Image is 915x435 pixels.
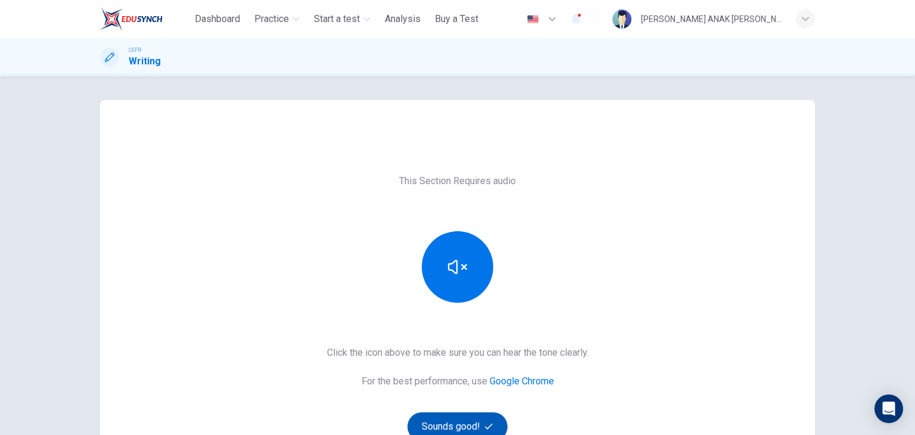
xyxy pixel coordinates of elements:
[190,8,245,30] button: Dashboard
[327,346,589,360] h6: Click the icon above to make sure you can hear the tone clearly.
[430,8,483,30] button: Buy a Test
[641,12,782,26] div: [PERSON_NAME] ANAK [PERSON_NAME]
[490,375,554,387] a: Google Chrome
[195,12,240,26] span: Dashboard
[129,46,141,54] span: CEFR
[100,7,163,31] img: ELTC logo
[314,12,360,26] span: Start a test
[612,10,631,29] img: Profile picture
[254,12,289,26] span: Practice
[435,12,478,26] span: Buy a Test
[525,15,540,24] img: en
[399,174,516,188] h6: This Section Requires audio
[250,8,304,30] button: Practice
[100,7,190,31] a: ELTC logo
[309,8,375,30] button: Start a test
[385,12,421,26] span: Analysis
[362,374,554,389] h6: For the best performance, use
[129,54,161,69] h1: Writing
[380,8,425,30] button: Analysis
[874,394,903,423] div: Open Intercom Messenger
